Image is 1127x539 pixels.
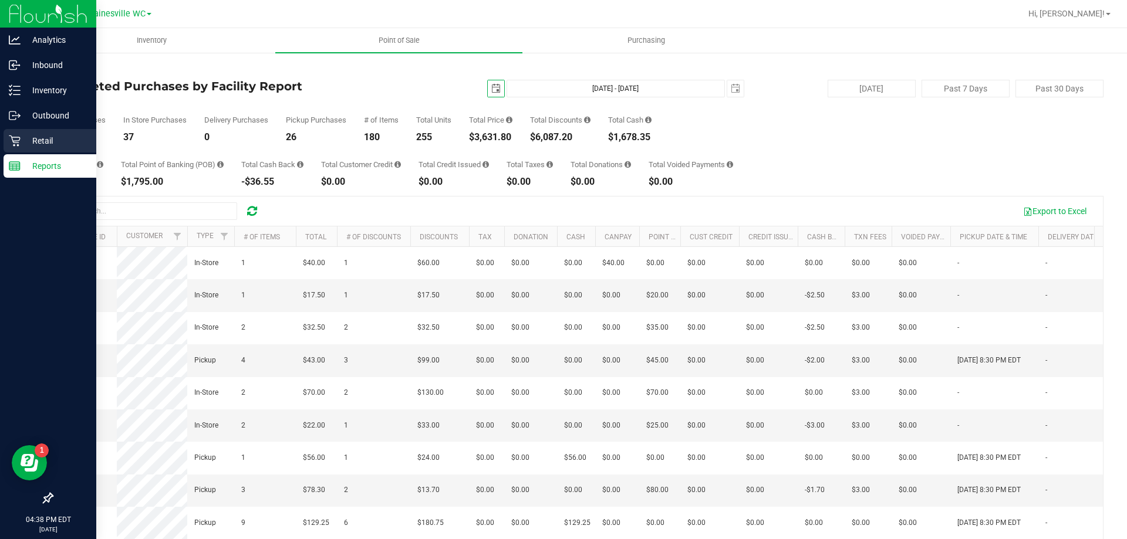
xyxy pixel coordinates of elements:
[488,80,504,97] span: select
[746,387,764,398] span: $0.00
[303,420,325,431] span: $22.00
[957,517,1021,528] span: [DATE] 8:30 PM EDT
[687,290,706,301] span: $0.00
[546,161,553,168] i: Sum of the total taxes for all purchases in the date range.
[566,233,585,241] a: Cash
[564,517,591,528] span: $129.25
[805,452,823,463] span: $0.00
[852,355,870,366] span: $3.00
[121,177,224,187] div: $1,795.00
[364,116,399,124] div: # of Items
[194,355,216,366] span: Pickup
[646,257,664,269] span: $0.00
[602,420,620,431] span: $0.00
[476,387,494,398] span: $0.00
[602,257,625,269] span: $40.00
[564,420,582,431] span: $0.00
[646,517,664,528] span: $0.00
[420,233,458,241] a: Discounts
[241,517,245,528] span: 9
[9,135,21,147] inline-svg: Retail
[35,443,49,457] iframe: Resource center unread badge
[805,322,825,333] span: -$2.50
[852,420,870,431] span: $3.00
[687,517,706,528] span: $0.00
[805,387,823,398] span: $0.00
[168,226,187,246] a: Filter
[1045,387,1047,398] span: -
[564,452,586,463] span: $56.00
[52,80,402,93] h4: Completed Purchases by Facility Report
[478,233,492,241] a: Tax
[241,322,245,333] span: 2
[417,322,440,333] span: $32.50
[241,452,245,463] span: 1
[727,80,744,97] span: select
[61,202,237,220] input: Search...
[612,35,681,46] span: Purchasing
[303,517,329,528] span: $129.25
[417,452,440,463] span: $24.00
[286,133,346,142] div: 26
[564,257,582,269] span: $0.00
[1028,9,1105,18] span: Hi, [PERSON_NAME]!
[217,161,224,168] i: Sum of the successful, non-voided point-of-banking payment transactions, both via payment termina...
[303,452,325,463] span: $56.00
[687,355,706,366] span: $0.00
[646,322,669,333] span: $35.00
[957,420,959,431] span: -
[564,322,582,333] span: $0.00
[957,290,959,301] span: -
[564,484,582,496] span: $0.00
[584,116,591,124] i: Sum of the discount values applied to the all purchases in the date range.
[476,322,494,333] span: $0.00
[244,233,280,241] a: # of Items
[417,290,440,301] span: $17.50
[805,484,825,496] span: -$1.70
[746,290,764,301] span: $0.00
[899,420,917,431] span: $0.00
[602,517,620,528] span: $0.00
[649,161,733,168] div: Total Voided Payments
[805,355,825,366] span: -$2.00
[194,257,218,269] span: In-Store
[417,517,444,528] span: $180.75
[605,233,632,241] a: CanPay
[852,257,870,269] span: $0.00
[506,116,512,124] i: Sum of the total prices of all purchases in the date range.
[687,420,706,431] span: $0.00
[899,517,917,528] span: $0.00
[482,161,489,168] i: Sum of all account credit issued for all refunds from returned purchases in the date range.
[511,452,529,463] span: $0.00
[394,161,401,168] i: Sum of the successful, non-voided payments using account credit for all purchases in the date range.
[805,517,823,528] span: $0.00
[687,387,706,398] span: $0.00
[687,452,706,463] span: $0.00
[9,34,21,46] inline-svg: Analytics
[646,355,669,366] span: $45.00
[646,420,669,431] span: $25.00
[241,387,245,398] span: 2
[476,484,494,496] span: $0.00
[530,133,591,142] div: $6,087.20
[522,28,770,53] a: Purchasing
[9,84,21,96] inline-svg: Inventory
[649,233,732,241] a: Point of Banking (POB)
[126,232,163,240] a: Customer
[507,177,553,187] div: $0.00
[646,452,664,463] span: $0.00
[476,420,494,431] span: $0.00
[748,233,797,241] a: Credit Issued
[564,355,582,366] span: $0.00
[1045,355,1047,366] span: -
[602,322,620,333] span: $0.00
[511,322,529,333] span: $0.00
[9,110,21,121] inline-svg: Outbound
[28,28,275,53] a: Inventory
[511,517,529,528] span: $0.00
[960,233,1027,241] a: Pickup Date & Time
[646,290,669,301] span: $20.00
[608,133,652,142] div: $1,678.35
[805,290,825,301] span: -$2.50
[511,290,529,301] span: $0.00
